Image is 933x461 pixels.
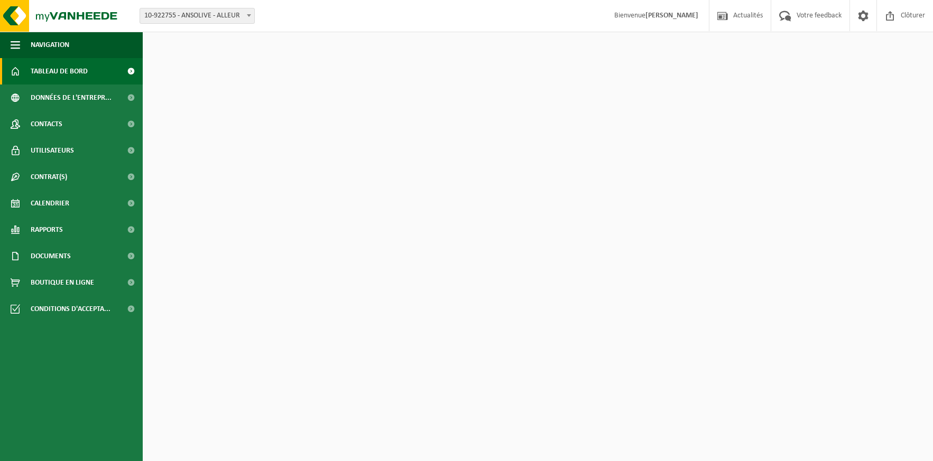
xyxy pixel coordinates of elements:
[31,217,63,243] span: Rapports
[31,296,110,322] span: Conditions d'accepta...
[140,8,254,23] span: 10-922755 - ANSOLIVE - ALLEUR
[31,84,112,111] span: Données de l'entrepr...
[31,164,67,190] span: Contrat(s)
[645,12,698,20] strong: [PERSON_NAME]
[31,137,74,164] span: Utilisateurs
[31,32,69,58] span: Navigation
[140,8,255,24] span: 10-922755 - ANSOLIVE - ALLEUR
[31,111,62,137] span: Contacts
[31,190,69,217] span: Calendrier
[31,243,71,269] span: Documents
[31,58,88,84] span: Tableau de bord
[31,269,94,296] span: Boutique en ligne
